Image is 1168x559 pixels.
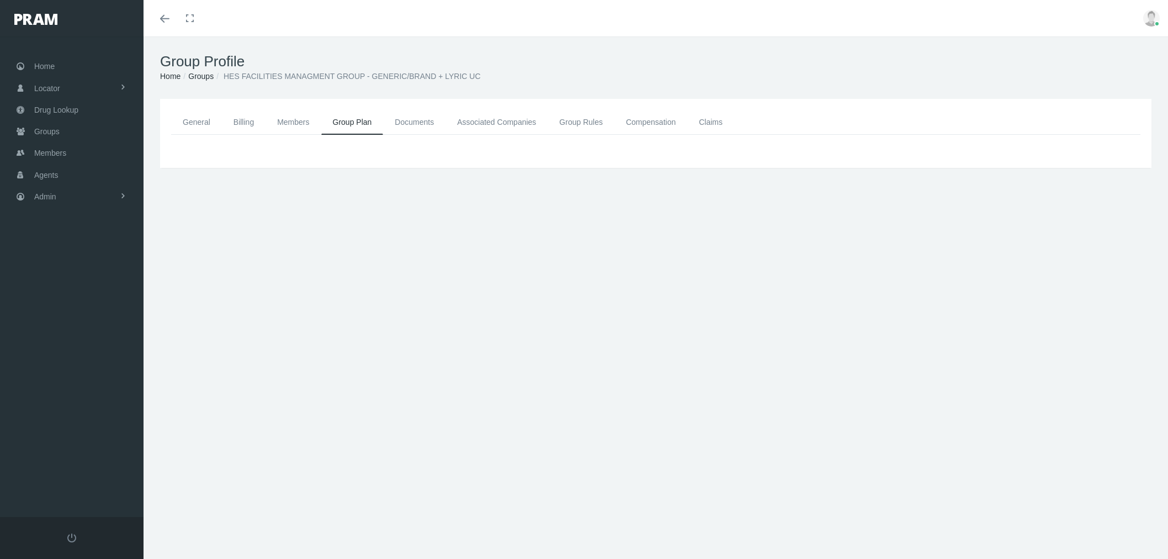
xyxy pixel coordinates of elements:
a: Documents [383,110,445,135]
span: Home [34,56,55,77]
span: Members [34,143,66,164]
span: Groups [34,121,60,142]
a: Associated Companies [445,110,548,135]
a: Group Plan [321,110,384,135]
span: Locator [34,78,60,99]
a: Compensation [614,110,687,135]
span: HES FACILITIES MANAGMENT GROUP - GENERIC/BRAND + LYRIC UC [224,72,481,81]
a: Home [160,72,180,81]
a: Groups [188,72,214,81]
span: Drug Lookup [34,99,78,120]
a: Members [266,110,321,135]
a: General [171,110,222,135]
img: user-placeholder.jpg [1143,10,1160,27]
span: Admin [34,186,56,207]
a: Group Rules [548,110,614,135]
span: Agents [34,165,59,186]
h1: Group Profile [160,53,1151,70]
img: PRAM_20_x_78.png [14,14,57,25]
a: Claims [687,110,734,135]
a: Billing [222,110,266,135]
